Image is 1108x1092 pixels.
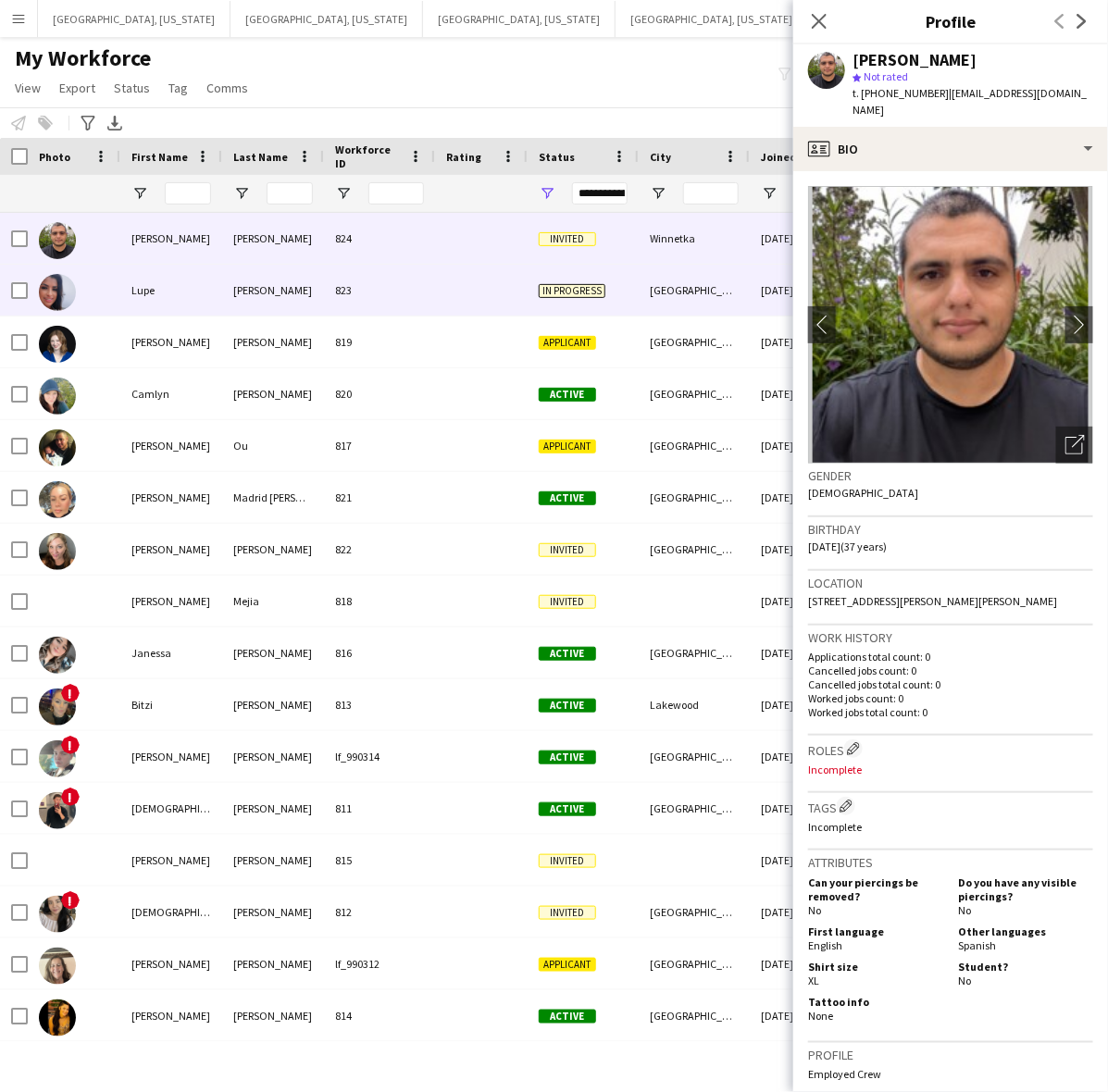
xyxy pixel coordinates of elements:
[958,924,1093,938] h5: Other languages
[639,887,750,937] div: [GEOGRAPHIC_DATA]
[539,232,596,246] span: Invited
[233,150,288,164] span: Last Name
[52,76,103,100] a: Export
[39,222,76,259] img: Daniel Rosales
[324,627,435,678] div: 816
[120,731,222,782] div: [PERSON_NAME]
[761,150,797,164] span: Joined
[639,783,750,834] div: [GEOGRAPHIC_DATA]
[616,1,808,37] button: [GEOGRAPHIC_DATA], [US_STATE]
[7,76,48,100] a: View
[39,150,70,164] span: Photo
[539,388,596,402] span: Active
[222,938,324,989] div: [PERSON_NAME]
[639,472,750,523] div: [GEOGRAPHIC_DATA]
[39,740,76,777] img: Cameron Finn
[324,213,435,264] div: 824
[750,368,861,419] div: [DATE]
[120,679,222,730] div: Bitzi
[539,491,596,505] span: Active
[539,150,575,164] span: Status
[39,378,76,415] img: Camlyn Bowen
[324,472,435,523] div: 821
[808,521,1093,538] h3: Birthday
[324,731,435,782] div: lf_990314
[161,76,195,100] a: Tag
[222,783,324,834] div: [PERSON_NAME]
[750,938,861,989] div: [DATE]
[650,150,671,164] span: City
[853,86,949,100] span: t. [PHONE_NUMBER]
[131,185,148,202] button: Open Filter Menu
[61,788,80,806] span: !
[324,887,435,937] div: 812
[750,887,861,937] div: [DATE]
[750,783,861,834] div: [DATE]
[39,948,76,985] img: Lauri Loosemore
[808,467,1093,484] h3: Gender
[539,802,596,816] span: Active
[750,524,861,575] div: [DATE]
[808,650,1093,664] p: Applications total count: 0
[539,185,555,202] button: Open Filter Menu
[539,958,596,972] span: Applicant
[165,182,211,205] input: First Name Filter Input
[206,80,248,96] span: Comms
[808,664,1093,677] p: Cancelled jobs count: 0
[168,80,188,96] span: Tag
[808,974,819,987] span: XL
[539,595,596,609] span: Invited
[120,576,222,627] div: [PERSON_NAME]
[324,368,435,419] div: 820
[114,80,150,96] span: Status
[222,316,324,367] div: [PERSON_NAME]
[222,627,324,678] div: [PERSON_NAME]
[199,76,255,100] a: Comms
[639,420,750,471] div: [GEOGRAPHIC_DATA]
[539,647,596,661] span: Active
[639,938,750,989] div: [GEOGRAPHIC_DATA]
[15,44,151,72] span: My Workforce
[761,185,778,202] button: Open Filter Menu
[750,627,861,678] div: [DATE]
[750,316,861,367] div: [DATE]
[39,689,76,726] img: Bitzi Fansler
[222,213,324,264] div: [PERSON_NAME]
[39,429,76,466] img: Davis Ou
[39,896,76,933] img: Lady Katherine Quijije
[446,150,481,164] span: Rating
[1056,427,1093,464] div: Open photos pop-in
[222,265,324,316] div: [PERSON_NAME]
[39,326,76,363] img: Bailey Wertzberger
[750,990,861,1041] div: [DATE]
[120,265,222,316] div: Lupe
[808,486,918,500] span: [DEMOGRAPHIC_DATA]
[335,143,402,170] span: Workforce ID
[808,629,1093,646] h3: Work history
[539,854,596,868] span: Invited
[808,739,1093,759] h3: Roles
[131,150,188,164] span: First Name
[61,891,80,910] span: !
[808,903,821,917] span: No
[808,797,1093,816] h3: Tags
[539,543,596,557] span: Invited
[639,679,750,730] div: Lakewood
[120,627,222,678] div: Janessa
[222,679,324,730] div: [PERSON_NAME]
[750,265,861,316] div: [DATE]
[808,938,842,952] span: English
[808,677,1093,691] p: Cancelled jobs total count: 0
[230,1,423,37] button: [GEOGRAPHIC_DATA], [US_STATE]
[324,990,435,1041] div: 814
[120,835,222,886] div: [PERSON_NAME]
[808,820,1093,834] p: Incomplete
[808,960,943,974] h5: Shirt size
[104,112,126,134] app-action-btn: Export XLSX
[267,182,313,205] input: Last Name Filter Input
[750,472,861,523] div: [DATE]
[120,472,222,523] div: [PERSON_NAME]
[539,1010,596,1024] span: Active
[39,274,76,311] img: Lupe kimball
[639,731,750,782] div: [GEOGRAPHIC_DATA]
